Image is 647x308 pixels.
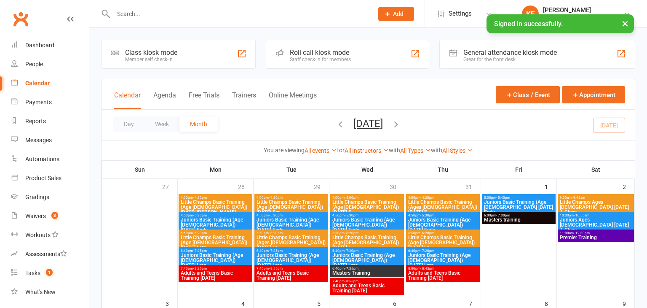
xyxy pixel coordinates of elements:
div: 28 [238,179,253,193]
span: Settings [449,4,472,23]
div: Automations [25,156,59,162]
span: - 7:00pm [496,213,510,217]
span: Masters training [484,217,554,222]
div: What's New [25,289,56,295]
a: Waivers 3 [11,207,89,226]
span: 1 [46,269,53,276]
button: [DATE] [353,118,383,130]
a: Reports [11,112,89,131]
div: Product Sales [25,175,61,181]
span: Juniors Basic Training (Age [DEMOGRAPHIC_DATA]) [DATE] Early [256,217,326,232]
strong: You are viewing [264,147,305,154]
div: Workouts [25,232,51,238]
span: 4:50pm [408,213,478,217]
button: Appointment [562,86,625,103]
span: - 6:20pm [420,231,434,235]
button: Agenda [153,91,176,109]
span: - 6:20pm [269,231,283,235]
span: Juniors Basic Training (Age [DEMOGRAPHIC_DATA]) [DATE] Early [180,217,251,232]
th: Tue [254,161,329,178]
div: General attendance kiosk mode [463,49,557,57]
span: 6:40pm [332,267,402,270]
span: - 5:00pm [345,196,358,200]
button: Free Trials [189,91,219,109]
th: Fri [481,161,557,178]
span: 6:00pm [484,213,554,217]
a: Workouts [11,226,89,245]
button: Calendar [114,91,141,109]
span: - 5:40pm [496,196,510,200]
span: - 8:55pm [345,279,358,283]
div: KE [522,5,539,22]
span: Juniors Basic Training (Age [DEMOGRAPHIC_DATA]) [DATE] Late [332,253,402,268]
span: - 7:20pm [420,249,434,253]
span: - 7:20pm [345,249,358,253]
a: All Styles [442,147,473,154]
span: 11:00am [559,231,632,235]
span: Juniors Basic Training (Age [DEMOGRAPHIC_DATA]) [DATE] Early [408,217,478,232]
div: Dashboard [25,42,54,49]
a: Gradings [11,188,89,207]
th: Wed [329,161,405,178]
button: Month [179,116,218,132]
th: Sat [557,161,635,178]
span: Adults and Teens Basic Training [DATE] [180,270,251,281]
span: - 7:25pm [193,249,207,253]
input: Search... [111,8,367,20]
span: - 7:35pm [345,267,358,270]
div: Gradings [25,194,49,200]
div: Waivers [25,213,46,219]
span: 4:00pm [332,196,402,200]
span: 9:00am [559,196,632,200]
th: Mon [178,161,254,178]
div: Staff check-in for members [290,57,351,62]
div: 1 [545,179,556,193]
span: 7:40pm [180,267,251,270]
div: 29 [314,179,329,193]
span: 4:50pm [332,213,402,217]
a: Payments [11,93,89,112]
a: Clubworx [10,8,31,30]
div: 27 [162,179,177,193]
span: 5:50pm [332,231,402,235]
span: Little Champs Ages [DEMOGRAPHIC_DATA] [DATE] A Class [559,200,632,215]
span: Signed in successfully. [494,20,563,28]
span: - 7:25pm [269,249,283,253]
span: - 6:20pm [345,231,358,235]
span: - 5:30pm [269,213,283,217]
span: Little Champs Basic Training (Age [DEMOGRAPHIC_DATA]) [DATE] La... [408,235,478,250]
span: 5:50pm [408,231,478,235]
span: 4:00pm [180,196,251,200]
span: 5:00pm [484,196,554,200]
div: Reports [25,118,46,124]
span: Adults and Teens Basic Training [DATE] [332,283,402,293]
span: - 10:55am [574,213,589,217]
span: Juniors Ages [DEMOGRAPHIC_DATA] [DATE] A Class [559,217,632,232]
span: Little Champs Basic Training (Age [DEMOGRAPHIC_DATA]) [DATE] Late [180,235,251,250]
a: People [11,55,89,74]
a: Tasks 1 [11,264,89,283]
div: Payments [25,99,52,105]
span: Juniors Basic Training (Age [DEMOGRAPHIC_DATA]) [DATE] Late [180,253,251,268]
div: Member self check-in [125,57,177,62]
button: Week [144,116,179,132]
a: All Types [400,147,431,154]
span: Adults and Teens Basic Training [DATE] [256,270,326,281]
button: Class / Event [496,86,560,103]
a: All Instructors [345,147,389,154]
span: 4:50pm [180,213,251,217]
span: Juniors Basic Training (Age [DEMOGRAPHIC_DATA] [DATE] Early [484,200,554,215]
span: 6:40pm [408,249,478,253]
span: - 6:20pm [193,231,207,235]
span: - 9:45am [572,196,585,200]
div: Premier Martial Arts Harrogate [543,14,623,22]
button: × [618,14,633,32]
div: Roll call kiosk mode [290,49,351,57]
span: Little Champs Basic Training (Age [DEMOGRAPHIC_DATA]) [DATE] E... [332,200,402,215]
span: Adults and Teens Basic Training [DATE] [408,270,478,281]
div: Assessments [25,251,67,257]
div: Tasks [25,270,40,276]
div: 31 [465,179,481,193]
button: Trainers [232,91,256,109]
button: Day [113,116,144,132]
